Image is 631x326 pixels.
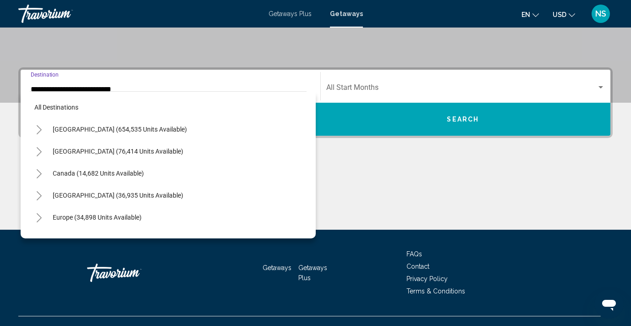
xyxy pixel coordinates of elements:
[53,148,183,155] span: [GEOGRAPHIC_DATA] (76,414 units available)
[30,142,48,160] button: Toggle Mexico (76,414 units available)
[30,230,48,249] button: Toggle Australia (2,996 units available)
[553,11,566,18] span: USD
[594,289,624,319] iframe: Button to launch messaging window
[553,8,575,21] button: Change currency
[447,116,479,123] span: Search
[53,192,183,199] span: [GEOGRAPHIC_DATA] (36,935 units available)
[18,5,259,23] a: Travorium
[30,186,48,204] button: Toggle Caribbean & Atlantic Islands (36,935 units available)
[521,8,539,21] button: Change language
[48,207,146,228] button: Europe (34,898 units available)
[34,104,78,111] span: All destinations
[48,163,148,184] button: Canada (14,682 units available)
[53,170,144,177] span: Canada (14,682 units available)
[30,97,307,118] button: All destinations
[30,164,48,182] button: Toggle Canada (14,682 units available)
[263,264,291,271] a: Getaways
[87,259,179,287] a: Travorium
[595,9,606,18] span: NS
[298,264,327,282] a: Getaways Plus
[21,70,610,136] div: Search widget
[589,4,613,23] button: User Menu
[406,250,422,258] a: FAQs
[30,120,48,138] button: Toggle United States (654,535 units available)
[330,10,363,17] a: Getaways
[406,275,448,282] a: Privacy Policy
[48,141,188,162] button: [GEOGRAPHIC_DATA] (76,414 units available)
[48,229,148,250] button: Australia (2,996 units available)
[521,11,530,18] span: en
[269,10,312,17] a: Getaways Plus
[48,185,188,206] button: [GEOGRAPHIC_DATA] (36,935 units available)
[53,126,187,133] span: [GEOGRAPHIC_DATA] (654,535 units available)
[48,119,192,140] button: [GEOGRAPHIC_DATA] (654,535 units available)
[53,214,142,221] span: Europe (34,898 units available)
[406,287,465,295] a: Terms & Conditions
[406,263,429,270] a: Contact
[30,208,48,227] button: Toggle Europe (34,898 units available)
[316,103,611,136] button: Search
